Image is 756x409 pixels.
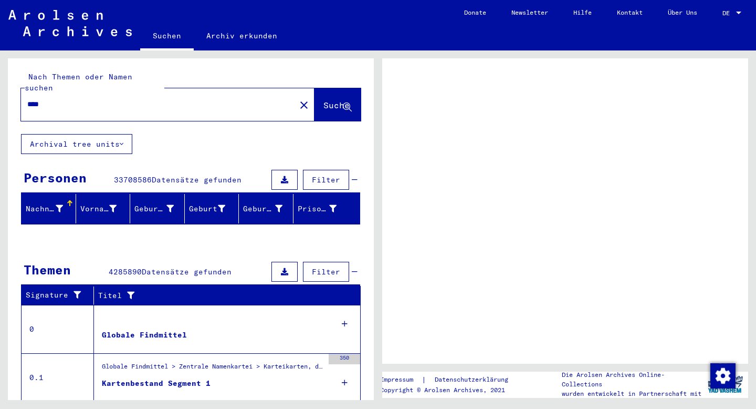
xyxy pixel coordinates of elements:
div: Prisoner # [298,203,337,214]
span: 33708586 [114,175,152,185]
span: Filter [312,175,340,185]
span: Datensätze gefunden [142,267,232,277]
div: Personen [24,168,87,187]
p: wurden entwickelt in Partnerschaft mit [562,389,702,398]
div: Globale Findmittel [102,330,187,341]
div: Zustimmung ändern [710,363,735,388]
div: Geburtsname [134,200,187,217]
mat-header-cell: Nachname [22,194,76,223]
mat-icon: close [298,99,310,111]
button: Filter [303,262,349,282]
p: Die Arolsen Archives Online-Collections [562,370,702,389]
span: Datensätze gefunden [152,175,241,185]
mat-header-cell: Geburtsdatum [239,194,293,223]
mat-header-cell: Geburt‏ [185,194,239,223]
div: Vorname [80,203,117,214]
div: Vorname [80,200,130,217]
a: Archiv erkunden [194,23,290,48]
div: Signature [26,287,96,304]
img: yv_logo.png [706,371,745,397]
div: Nachname [26,203,63,214]
div: | [380,374,521,385]
div: Themen [24,260,71,279]
span: 4285890 [109,267,142,277]
div: Geburt‏ [189,203,226,214]
mat-header-cell: Geburtsname [130,194,185,223]
td: 0 [22,305,94,353]
span: DE [722,9,734,17]
button: Filter [303,170,349,190]
span: Suche [323,100,350,110]
div: Kartenbestand Segment 1 [102,378,211,389]
img: Arolsen_neg.svg [8,10,132,36]
p: Copyright © Arolsen Archives, 2021 [380,385,521,395]
a: Datenschutzerklärung [426,374,521,385]
div: Geburt‏ [189,200,239,217]
img: Zustimmung ändern [710,363,736,388]
span: Filter [312,267,340,277]
a: Impressum [380,374,422,385]
button: Suche [314,88,361,121]
div: Globale Findmittel > Zentrale Namenkartei > Karteikarten, die im Rahmen der sequentiellen Massend... [102,362,323,376]
div: Geburtsdatum [243,203,282,214]
div: Nachname [26,200,76,217]
mat-header-cell: Prisoner # [293,194,360,223]
div: Titel [98,287,350,304]
a: Suchen [140,23,194,50]
mat-header-cell: Vorname [76,194,131,223]
td: 0.1 [22,353,94,402]
div: Signature [26,290,86,301]
div: Geburtsname [134,203,174,214]
button: Clear [293,94,314,115]
div: Geburtsdatum [243,200,296,217]
div: Prisoner # [298,200,350,217]
mat-label: Nach Themen oder Namen suchen [25,72,132,93]
button: Archival tree units [21,134,132,154]
div: 350 [329,354,360,364]
div: Titel [98,290,340,301]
